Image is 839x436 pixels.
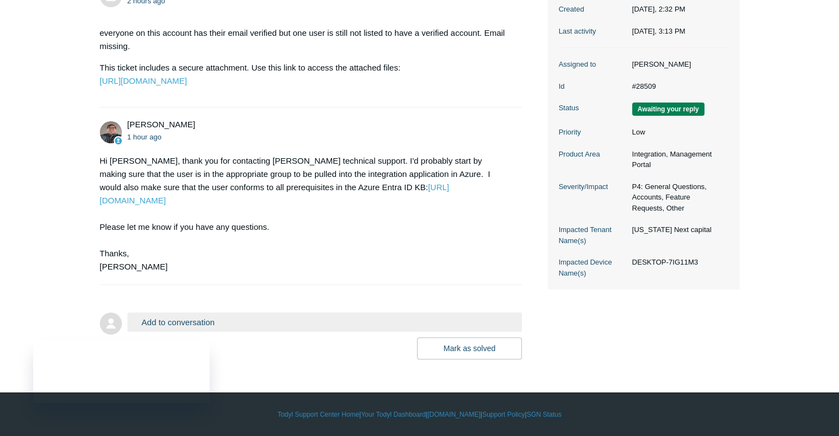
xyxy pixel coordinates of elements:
[100,154,511,273] div: Hi [PERSON_NAME], thank you for contacting [PERSON_NAME] technical support. I'd probably start by...
[627,224,729,235] dd: [US_STATE] Next capital
[127,133,162,141] time: 09/29/2025, 15:13
[427,410,480,419] a: [DOMAIN_NAME]
[627,181,729,214] dd: P4: General Questions, Accounts, Feature Requests, Other
[627,127,729,138] dd: Low
[627,257,729,268] dd: DESKTOP-7IG11M3
[559,81,627,92] dt: Id
[100,182,450,205] a: [URL][DOMAIN_NAME]
[100,76,187,85] a: [URL][DOMAIN_NAME]
[127,313,522,332] button: Add to conversation
[33,340,210,403] iframe: Todyl Status
[100,26,511,53] p: everyone on this account has their email verified but one user is still not listed to have a veri...
[417,337,522,359] button: Mark as solved
[482,410,525,419] a: Support Policy
[559,4,627,15] dt: Created
[632,103,704,116] span: We are waiting for you to respond
[632,5,686,13] time: 09/29/2025, 14:32
[527,410,562,419] a: SGN Status
[559,127,627,138] dt: Priority
[361,410,425,419] a: Your Todyl Dashboard
[559,181,627,192] dt: Severity/Impact
[100,410,740,419] div: | | | |
[559,149,627,160] dt: Product Area
[277,410,359,419] a: Todyl Support Center Home
[627,59,729,70] dd: [PERSON_NAME]
[559,59,627,70] dt: Assigned to
[627,149,729,170] dd: Integration, Management Portal
[559,257,627,278] dt: Impacted Device Name(s)
[559,103,627,114] dt: Status
[559,26,627,37] dt: Last activity
[127,120,195,129] span: Matt Robinson
[100,61,511,88] p: This ticket includes a secure attachment. Use this link to access the attached files:
[559,224,627,246] dt: Impacted Tenant Name(s)
[632,27,686,35] time: 09/29/2025, 15:13
[627,81,729,92] dd: #28509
